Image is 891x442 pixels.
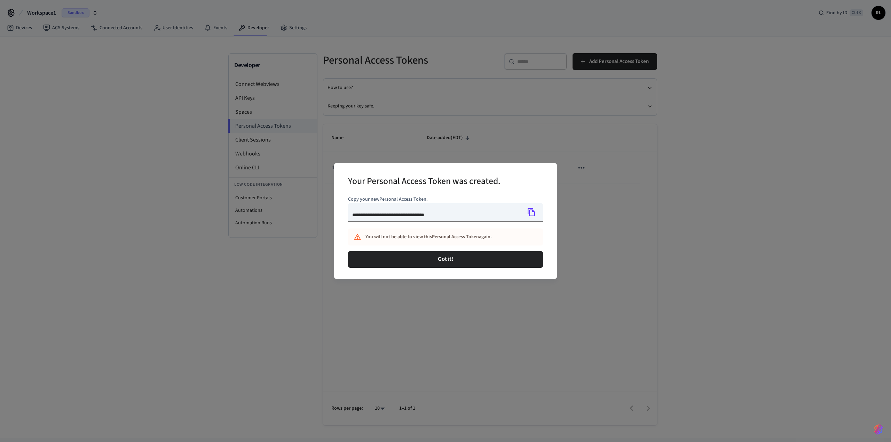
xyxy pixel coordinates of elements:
button: Got it! [348,251,543,268]
div: You will not be able to view this Personal Access Token again. [365,231,512,243]
button: Copy [524,205,539,219]
img: SeamLogoGradient.69752ec5.svg [874,424,883,435]
p: Copy your new Personal Access Token . [348,196,543,203]
h2: Your Personal Access Token was created. [348,171,500,193]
